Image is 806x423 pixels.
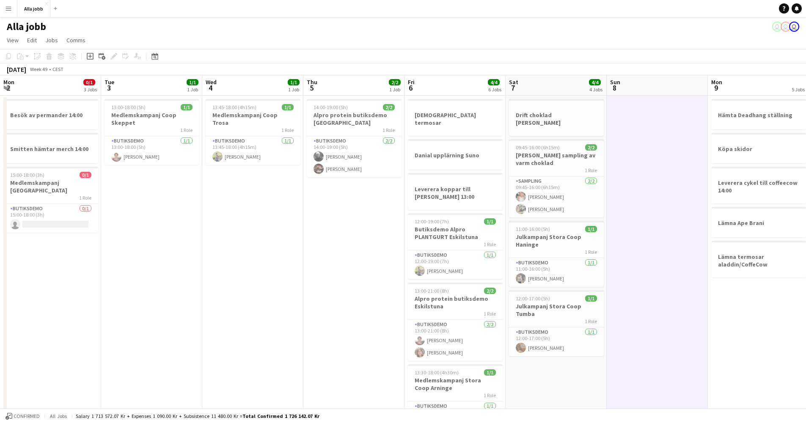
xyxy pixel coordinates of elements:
[711,99,806,129] app-job-card: Hämta Deadhang ställning
[105,99,199,165] app-job-card: 13:00-18:00 (5h)1/1Medlemskampanj Coop Skeppet1 RoleButiksdemo1/113:00-18:00 (5h)[PERSON_NAME]
[180,127,193,133] span: 1 Role
[509,99,604,136] app-job-card: Drift choklad [PERSON_NAME]
[10,172,44,178] span: 15:00-18:00 (3h)
[509,290,604,356] app-job-card: 12:00-17:00 (5h)1/1Julkampanj Stora Coop Tumba1 RoleButiksdemo1/112:00-17:00 (5h)[PERSON_NAME]
[589,86,602,93] div: 4 Jobs
[711,167,806,203] app-job-card: Leverera cykel till coffeecow 14:00
[408,99,503,136] app-job-card: [DEMOGRAPHIC_DATA] termosar
[24,35,40,46] a: Edit
[781,22,791,32] app-user-avatar: Hedda Lagerbielke
[509,151,604,167] h3: [PERSON_NAME] sampling av varm choklad
[408,320,503,361] app-card-role: Butiksdemo2/213:00-21:00 (8h)[PERSON_NAME][PERSON_NAME]
[585,295,597,302] span: 1/1
[585,318,597,324] span: 1 Role
[3,179,98,194] h3: Medlemskampanj [GEOGRAPHIC_DATA]
[383,104,395,110] span: 2/2
[407,83,415,93] span: 6
[83,79,95,85] span: 0/1
[509,139,604,217] app-job-card: 09:45-16:00 (6h15m)2/2[PERSON_NAME] sampling av varm choklad1 RoleSampling2/209:45-16:00 (6h15m)[...
[27,36,37,44] span: Edit
[282,104,294,110] span: 1/1
[76,413,319,419] div: Salary 1 713 572.07 kr + Expenses 1 090.00 kr + Subsistence 11 480.00 kr =
[408,139,503,170] div: Danial upplärning Suno
[7,20,46,33] h1: Alla jobb
[415,369,459,376] span: 13:30-18:00 (4h30m)
[28,66,49,72] span: Week 49
[792,86,805,93] div: 5 Jobs
[288,79,300,85] span: 1/1
[307,78,317,86] span: Thu
[3,204,98,233] app-card-role: Butiksdemo0/115:00-18:00 (3h)
[80,172,91,178] span: 0/1
[84,86,97,93] div: 3 Jobs
[307,99,402,177] app-job-card: 14:00-19:00 (5h)2/2Alpro protein butiksdemo [GEOGRAPHIC_DATA]1 RoleButiksdemo2/214:00-19:00 (5h)[...
[187,79,198,85] span: 1/1
[288,86,299,93] div: 1 Job
[585,249,597,255] span: 1 Role
[585,144,597,151] span: 2/2
[17,0,50,17] button: Alla jobb
[711,207,806,237] app-job-card: Lämna Ape Brani
[2,83,14,93] span: 2
[488,79,500,85] span: 4/4
[408,250,503,279] app-card-role: Butiksdemo1/112:00-19:00 (7h)[PERSON_NAME]
[3,78,14,86] span: Mon
[772,22,782,32] app-user-avatar: Hedda Lagerbielke
[3,35,22,46] a: View
[103,83,114,93] span: 3
[408,376,503,392] h3: Medlemskampanj Stora Coop Arninge
[711,179,806,194] h3: Leverera cykel till coffeecow 14:00
[105,78,114,86] span: Tue
[3,99,98,129] div: Besök av permander 14:00
[408,78,415,86] span: Fri
[484,241,496,247] span: 1 Role
[181,104,193,110] span: 1/1
[408,213,503,279] app-job-card: 12:00-19:00 (7h)1/1Butiksdemo Alpro PLANTGURT Eskilstuna1 RoleButiksdemo1/112:00-19:00 (7h)[PERSO...
[187,86,198,93] div: 1 Job
[610,78,620,86] span: Sun
[7,36,19,44] span: View
[281,127,294,133] span: 1 Role
[307,111,402,126] h3: Alpro protein butiksdemo [GEOGRAPHIC_DATA]
[415,288,449,294] span: 13:00-21:00 (8h)
[66,36,85,44] span: Comms
[589,79,601,85] span: 4/4
[204,83,217,93] span: 4
[711,145,806,153] h3: Köpa skidor
[711,241,806,277] app-job-card: Lämna termosar aladdin/CoffeCow
[3,133,98,163] div: Smitten hämtar merch 14:00
[63,35,89,46] a: Comms
[711,78,722,86] span: Mon
[509,233,604,248] h3: Julkampanj Stora Coop Haninge
[509,176,604,217] app-card-role: Sampling2/209:45-16:00 (6h15m)[PERSON_NAME][PERSON_NAME]
[7,65,26,74] div: [DATE]
[484,218,496,225] span: 1/1
[509,327,604,356] app-card-role: Butiksdemo1/112:00-17:00 (5h)[PERSON_NAME]
[389,79,401,85] span: 2/2
[585,226,597,232] span: 1/1
[710,83,722,93] span: 9
[242,413,319,419] span: Total Confirmed 1 726 142.07 kr
[111,104,146,110] span: 13:00-18:00 (5h)
[789,22,799,32] app-user-avatar: Stina Dahl
[484,369,496,376] span: 1/1
[206,99,300,165] div: 13:45-18:00 (4h15m)1/1Medlemskampanj Coop Trosa1 RoleButiksdemo1/113:45-18:00 (4h15m)[PERSON_NAME]
[52,66,63,72] div: CEST
[509,78,518,86] span: Sat
[408,151,503,159] h3: Danial upplärning Suno
[516,144,560,151] span: 09:45-16:00 (6h15m)
[3,167,98,233] div: 15:00-18:00 (3h)0/1Medlemskampanj [GEOGRAPHIC_DATA]1 RoleButiksdemo0/115:00-18:00 (3h)
[14,413,40,419] span: Confirmed
[484,288,496,294] span: 2/2
[415,218,449,225] span: 12:00-19:00 (7h)
[585,167,597,173] span: 1 Role
[408,173,503,210] div: Leverera koppar till [PERSON_NAME] 13:00
[509,221,604,287] div: 11:00-16:00 (5h)1/1Julkampanj Stora Coop Haninge1 RoleButiksdemo1/111:00-16:00 (5h)[PERSON_NAME]
[408,283,503,361] app-job-card: 13:00-21:00 (8h)2/2Alpro protein butiksdemo Eskilstuna1 RoleButiksdemo2/213:00-21:00 (8h)[PERSON_...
